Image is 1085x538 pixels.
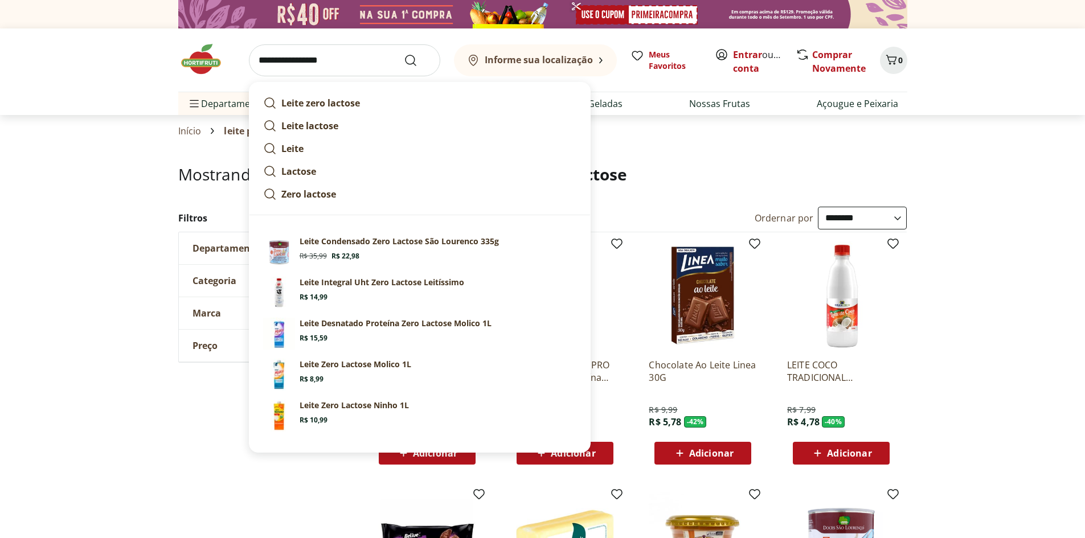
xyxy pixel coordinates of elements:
[787,241,895,350] img: LEITE COCO TRADICIONAL BRASCOCO 500ML
[817,97,898,110] a: Açougue e Peixaria
[179,330,350,362] button: Preço
[259,395,581,436] a: PrincipalLeite Zero Lactose Ninho 1LR$ 10,99
[259,114,581,137] a: Leite lactose
[259,231,581,272] a: PrincipalLeite Condensado Zero Lactose São Lourenco 335gR$ 35,99R$ 22,98
[654,442,751,465] button: Adicionar
[187,90,201,117] button: Menu
[649,241,757,350] img: Chocolate Ao Leite Linea 30G
[684,416,707,428] span: - 42 %
[193,340,218,351] span: Preço
[630,49,701,72] a: Meus Favoritos
[178,207,350,229] h2: Filtros
[300,277,464,288] p: Leite Integral Uht Zero Lactose Leitíssimo
[822,416,845,428] span: - 40 %
[300,318,492,329] p: Leite Desnatado Proteína Zero Lactose Molico 1L
[259,272,581,313] a: PrincipalLeite Integral Uht Zero Lactose LeitíssimoR$ 14,99
[263,359,295,391] img: Principal
[281,188,336,200] strong: Zero lactose
[193,307,221,319] span: Marca
[787,404,816,416] span: R$ 7,99
[179,265,350,297] button: Categoria
[259,137,581,160] a: Leite
[187,90,269,117] span: Departamentos
[178,126,202,136] a: Início
[259,160,581,183] a: Lactose
[259,354,581,395] a: PrincipalLeite Zero Lactose Molico 1LR$ 8,99
[281,165,316,178] strong: Lactose
[259,183,581,206] a: Zero lactose
[224,126,360,136] span: leite piracanjuba sem lactose
[517,442,613,465] button: Adicionar
[733,48,796,75] a: Criar conta
[179,297,350,329] button: Marca
[812,48,866,75] a: Comprar Novamente
[649,49,701,72] span: Meus Favoritos
[263,277,295,309] img: Principal
[300,334,327,343] span: R$ 15,59
[263,318,295,350] img: Principal
[300,400,409,411] p: Leite Zero Lactose Ninho 1L
[787,416,820,428] span: R$ 4,78
[733,48,784,75] span: ou
[300,252,327,261] span: R$ 35,99
[551,449,595,458] span: Adicionar
[281,97,360,109] strong: Leite zero lactose
[827,449,871,458] span: Adicionar
[281,120,338,132] strong: Leite lactose
[300,375,324,384] span: R$ 8,99
[179,232,350,264] button: Departamento
[281,142,304,155] strong: Leite
[300,359,411,370] p: Leite Zero Lactose Molico 1L
[649,404,677,416] span: R$ 9,99
[689,449,734,458] span: Adicionar
[454,44,617,76] button: Informe sua localização
[300,293,327,302] span: R$ 14,99
[300,236,499,247] p: Leite Condensado Zero Lactose São Lourenco 335g
[178,42,235,76] img: Hortifruti
[755,212,814,224] label: Ordernar por
[880,47,907,74] button: Carrinho
[649,359,757,384] a: Chocolate Ao Leite Linea 30G
[898,55,903,65] span: 0
[178,165,907,183] h1: Mostrando resultados para:
[249,44,440,76] input: search
[259,92,581,114] a: Leite zero lactose
[404,54,431,67] button: Submit Search
[485,54,593,66] b: Informe sua localização
[193,275,236,286] span: Categoria
[193,243,260,254] span: Departamento
[263,400,295,432] img: Principal
[649,416,681,428] span: R$ 5,78
[787,359,895,384] a: LEITE COCO TRADICIONAL BRASCOCO 500ML
[259,313,581,354] a: PrincipalLeite Desnatado Proteína Zero Lactose Molico 1LR$ 15,59
[300,416,327,425] span: R$ 10,99
[331,252,359,261] span: R$ 22,98
[263,236,295,268] img: Principal
[413,449,457,458] span: Adicionar
[689,97,750,110] a: Nossas Frutas
[793,442,890,465] button: Adicionar
[379,442,476,465] button: Adicionar
[733,48,762,61] a: Entrar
